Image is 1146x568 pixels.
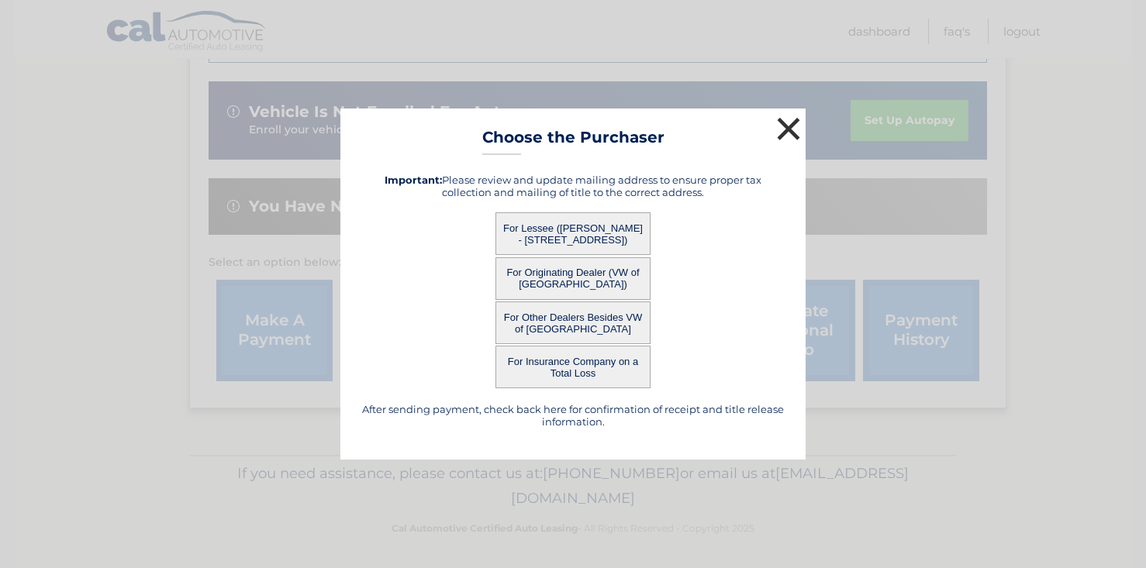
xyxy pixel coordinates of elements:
button: × [773,113,804,144]
button: For Originating Dealer (VW of [GEOGRAPHIC_DATA]) [495,257,651,300]
button: For Other Dealers Besides VW of [GEOGRAPHIC_DATA] [495,301,651,344]
h5: Please review and update mailing address to ensure proper tax collection and mailing of title to ... [360,174,786,198]
strong: Important: [385,174,442,186]
h3: Choose the Purchaser [482,128,664,155]
button: For Lessee ([PERSON_NAME] - [STREET_ADDRESS]) [495,212,651,255]
button: For Insurance Company on a Total Loss [495,346,651,388]
h5: After sending payment, check back here for confirmation of receipt and title release information. [360,403,786,428]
